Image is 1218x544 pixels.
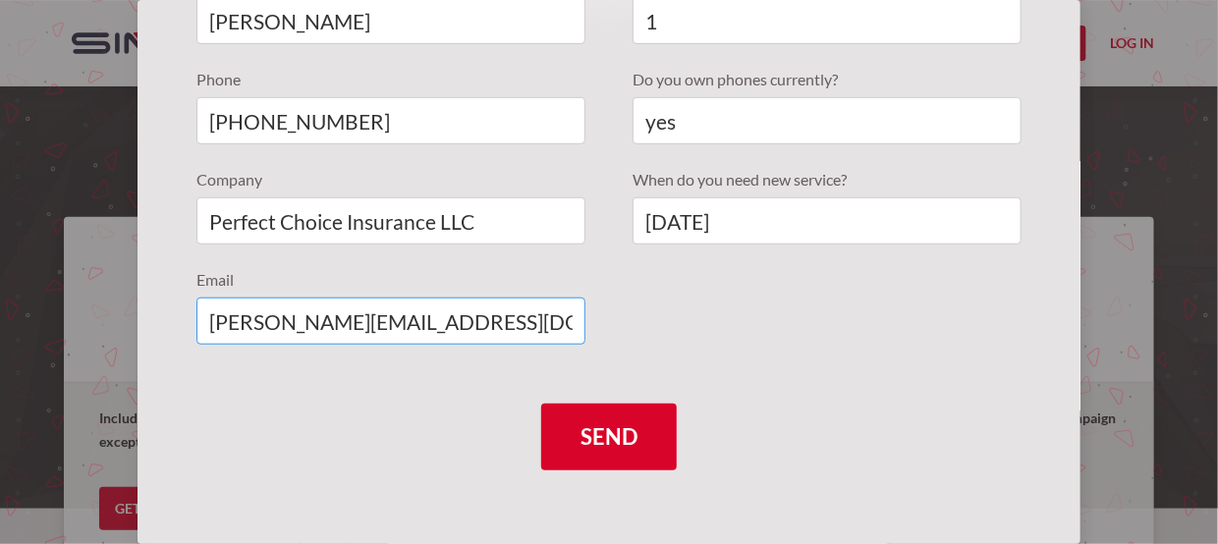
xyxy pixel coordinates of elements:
label: Email [196,268,585,292]
input: Send [541,404,677,470]
label: Do you own phones currently? [633,68,1022,91]
label: Company [196,168,585,191]
label: When do you need new service? [633,168,1022,191]
label: Phone [196,68,585,91]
